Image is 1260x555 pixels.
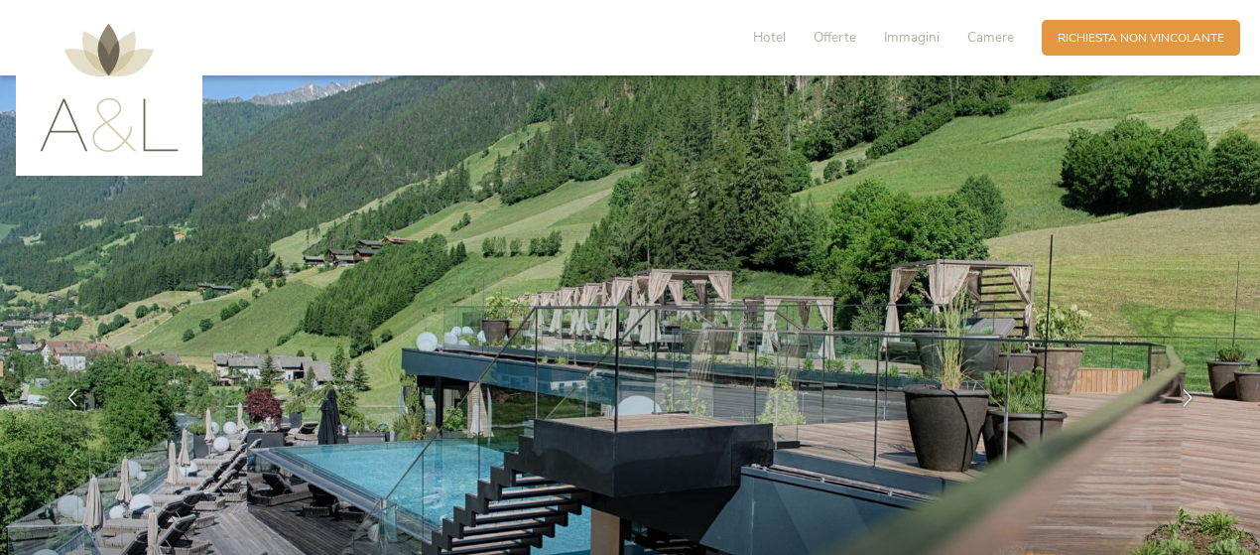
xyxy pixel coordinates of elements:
span: Camere [967,28,1014,47]
span: Richiesta non vincolante [1058,30,1224,47]
span: Offerte [814,28,856,47]
span: Immagini [884,28,940,47]
img: AMONTI & LUNARIS Wellnessresort [40,24,179,152]
span: Hotel [753,28,786,47]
